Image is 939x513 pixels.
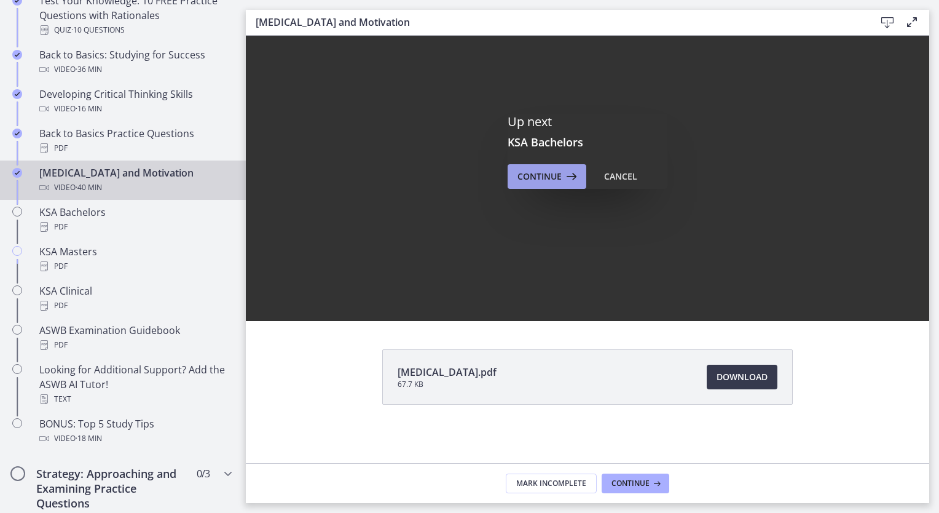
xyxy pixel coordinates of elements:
button: Cancel [594,164,647,189]
div: PDF [39,338,231,352]
i: Completed [12,50,22,60]
i: Completed [12,129,22,138]
div: Cancel [604,169,637,184]
h3: KSA Bachelors [508,135,667,149]
div: PDF [39,141,231,156]
span: · 36 min [76,62,102,77]
button: Continue [602,474,669,493]
div: BONUS: Top 5 Study Tips [39,416,231,446]
div: ASWB Examination Guidebook [39,323,231,352]
i: Completed [12,89,22,99]
span: · 10 Questions [71,23,125,38]
div: Video [39,431,231,446]
div: PDF [39,259,231,274]
div: Developing Critical Thinking Skills [39,87,231,116]
button: Mark Incomplete [506,474,597,493]
div: Text [39,392,231,407]
button: Continue [508,164,586,189]
div: [MEDICAL_DATA] and Motivation [39,165,231,195]
span: Download [717,370,768,384]
h3: [MEDICAL_DATA] and Motivation [256,15,855,30]
p: Up next [508,114,667,130]
div: Video [39,62,231,77]
div: Back to Basics: Studying for Success [39,47,231,77]
span: · 40 min [76,180,102,195]
div: PDF [39,298,231,313]
div: Quiz [39,23,231,38]
span: · 18 min [76,431,102,446]
div: Looking for Additional Support? Add the ASWB AI Tutor! [39,362,231,407]
span: [MEDICAL_DATA].pdf [398,365,497,380]
div: PDF [39,220,231,234]
div: KSA Clinical [39,284,231,313]
div: Video [39,180,231,195]
h2: Strategy: Approaching and Examining Practice Questions [36,466,186,511]
i: Completed [12,168,22,178]
div: KSA Bachelors [39,205,231,234]
span: · 16 min [76,101,102,116]
div: Video [39,101,231,116]
span: Continue [611,479,650,488]
span: 67.7 KB [398,380,497,389]
a: Download [707,365,777,389]
span: Continue [517,169,562,184]
div: Back to Basics Practice Questions [39,126,231,156]
span: Mark Incomplete [516,479,586,488]
span: 0 / 3 [197,466,210,481]
div: KSA Masters [39,244,231,274]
